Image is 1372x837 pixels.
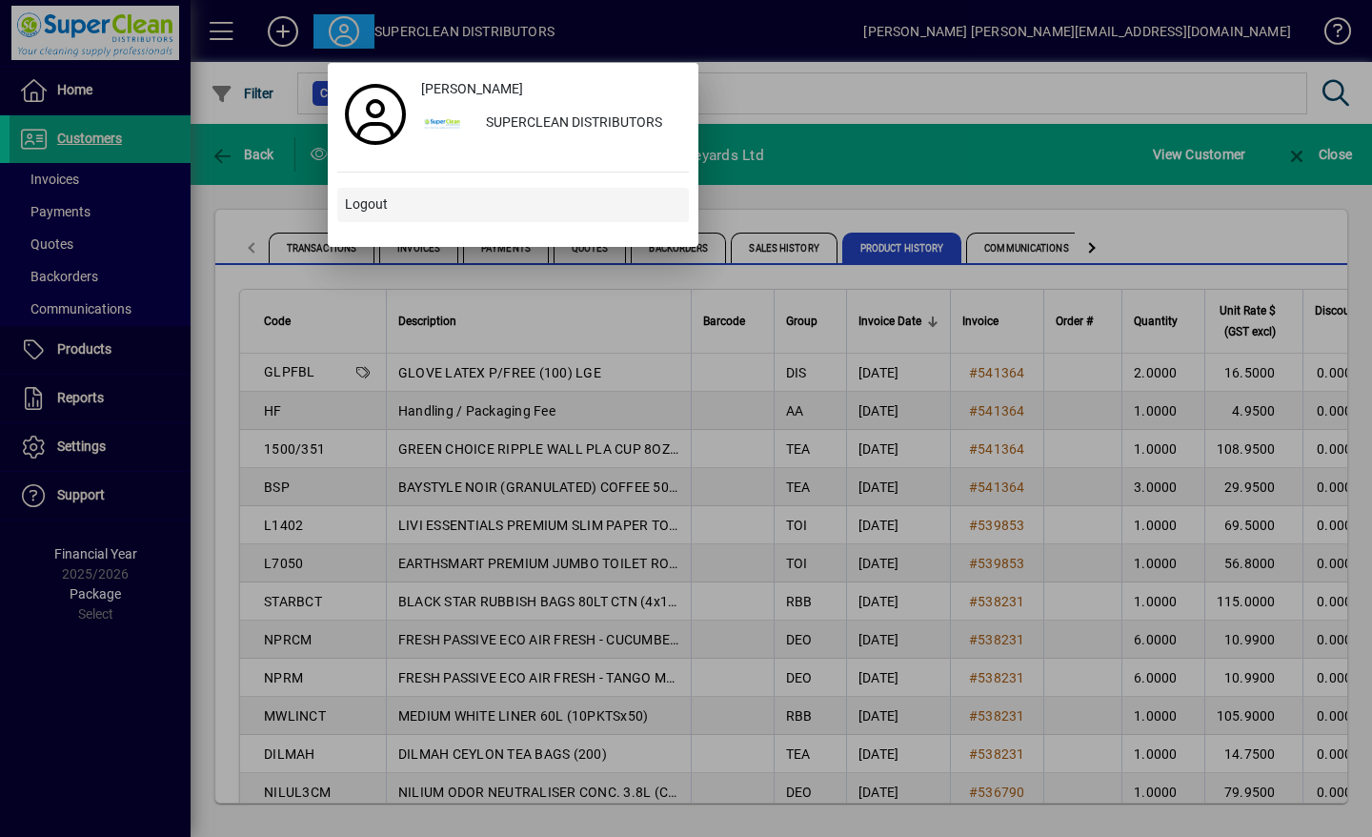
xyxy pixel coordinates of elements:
button: SUPERCLEAN DISTRIBUTORS [414,107,689,141]
button: Logout [337,188,689,222]
a: Profile [337,97,414,132]
span: [PERSON_NAME] [421,79,523,99]
div: SUPERCLEAN DISTRIBUTORS [471,107,689,141]
span: Logout [345,194,388,214]
a: [PERSON_NAME] [414,72,689,107]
